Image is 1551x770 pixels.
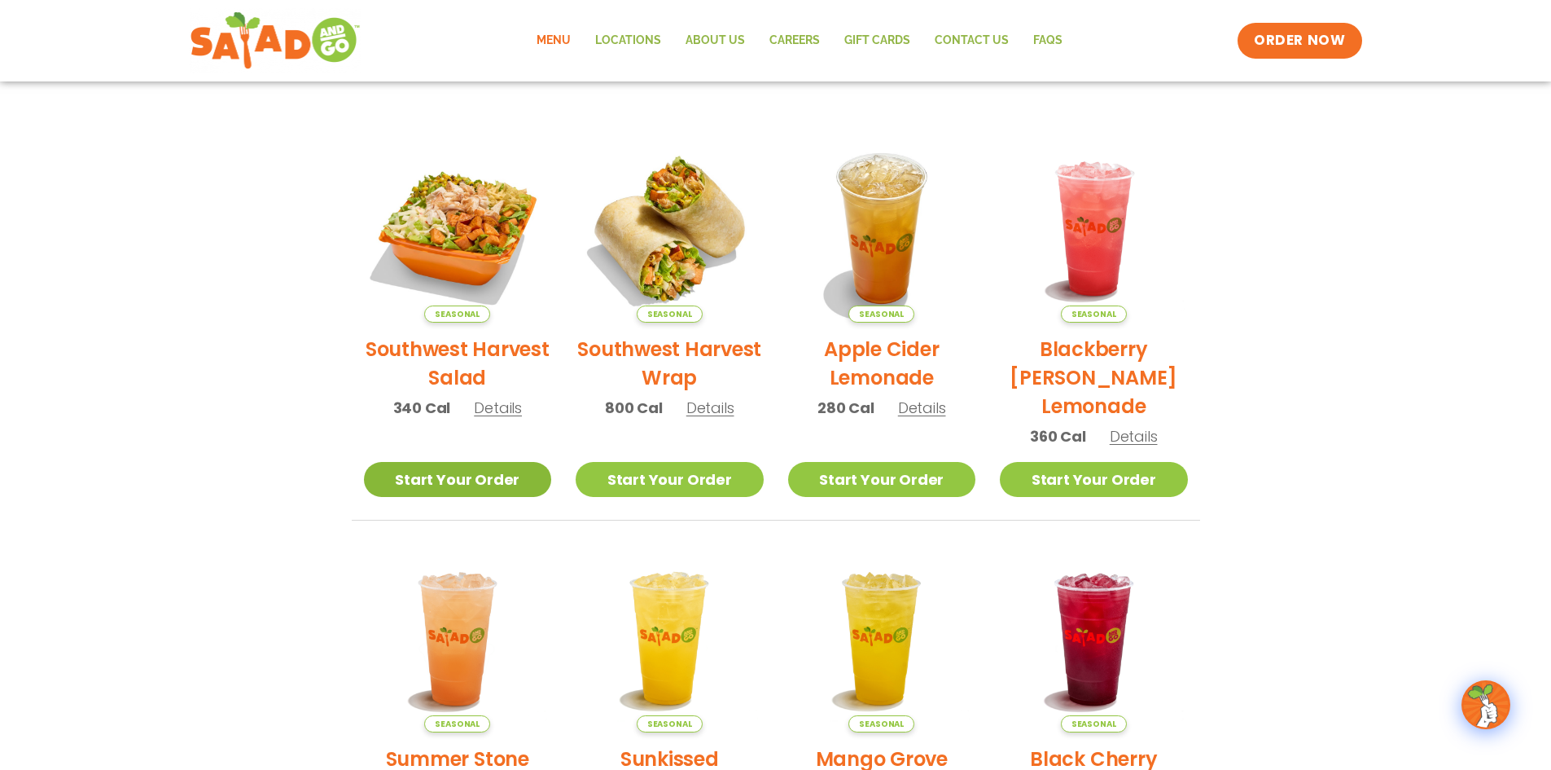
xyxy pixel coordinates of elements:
span: Seasonal [637,306,703,323]
span: Seasonal [424,715,490,733]
span: Seasonal [1061,306,1127,323]
span: ORDER NOW [1254,31,1345,51]
span: Details [474,398,522,418]
img: Product photo for Southwest Harvest Wrap [576,134,764,323]
img: new-SAG-logo-768×292 [190,8,361,73]
span: 340 Cal [393,397,451,419]
a: Careers [757,22,832,59]
span: Seasonal [848,306,914,323]
a: ORDER NOW [1238,23,1361,59]
h2: Southwest Harvest Salad [364,335,552,392]
h2: Apple Cider Lemonade [788,335,976,392]
nav: Menu [524,22,1075,59]
span: 360 Cal [1030,425,1086,447]
a: Start Your Order [576,462,764,497]
a: Start Your Order [364,462,552,497]
span: Seasonal [637,715,703,733]
a: FAQs [1021,22,1075,59]
h2: Blackberry [PERSON_NAME] Lemonade [1000,335,1188,420]
span: 800 Cal [605,397,663,419]
a: Start Your Order [1000,462,1188,497]
span: Details [686,398,734,418]
span: Details [1110,426,1158,447]
img: Product photo for Blackberry Bramble Lemonade [1000,134,1188,323]
img: Product photo for Sunkissed Yuzu Lemonade [576,545,764,733]
img: wpChatIcon [1463,682,1509,728]
a: GIFT CARDS [832,22,922,59]
h2: Southwest Harvest Wrap [576,335,764,392]
span: 280 Cal [817,397,874,419]
span: Seasonal [424,306,490,323]
img: Product photo for Southwest Harvest Salad [364,134,552,323]
img: Product photo for Apple Cider Lemonade [788,134,976,323]
a: Contact Us [922,22,1021,59]
img: Product photo for Mango Grove Lemonade [788,545,976,733]
span: Seasonal [848,715,914,733]
a: Locations [583,22,673,59]
img: Product photo for Summer Stone Fruit Lemonade [364,545,552,733]
a: About Us [673,22,757,59]
a: Menu [524,22,583,59]
span: Seasonal [1061,715,1127,733]
img: Product photo for Black Cherry Orchard Lemonade [1000,545,1188,733]
span: Details [898,398,946,418]
a: Start Your Order [788,462,976,497]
